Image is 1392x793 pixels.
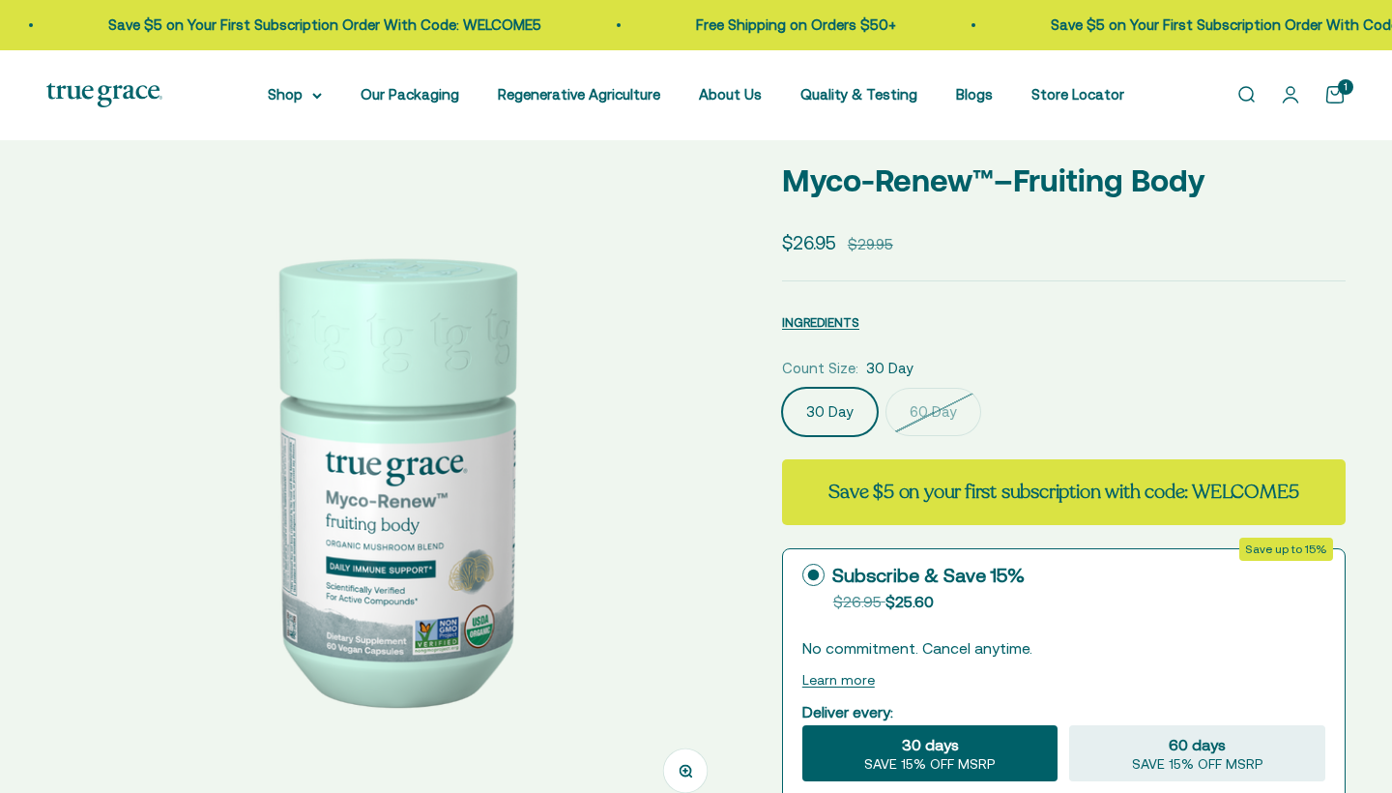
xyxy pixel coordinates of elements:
[782,310,859,334] button: INGREDIENTS
[866,357,913,380] span: 30 Day
[782,156,1346,205] p: Myco-Renew™–Fruiting Body
[782,357,858,380] legend: Count Size:
[498,86,660,103] a: Regenerative Agriculture
[800,86,917,103] a: Quality & Testing
[1338,79,1353,95] cart-count: 1
[361,86,459,103] a: Our Packaging
[956,86,993,103] a: Blogs
[268,83,322,106] summary: Shop
[1031,86,1124,103] a: Store Locator
[34,14,467,37] p: Save $5 on Your First Subscription Order With Code: WELCOME5
[699,86,762,103] a: About Us
[848,233,893,256] compare-at-price: $29.95
[828,479,1298,505] strong: Save $5 on your first subscription with code: WELCOME5
[622,16,822,33] a: Free Shipping on Orders $50+
[782,315,859,330] span: INGREDIENTS
[782,228,836,257] sale-price: $26.95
